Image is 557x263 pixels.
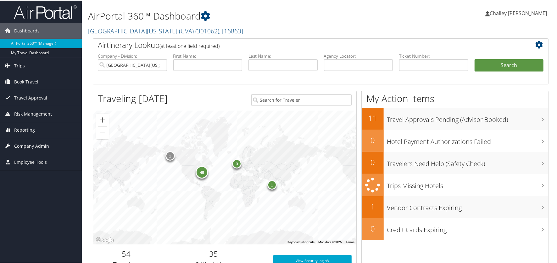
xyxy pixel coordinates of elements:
[362,201,384,211] h2: 1
[362,173,548,196] a: Trips Missing Hotels
[362,223,384,233] h2: 0
[14,122,35,137] span: Reporting
[362,112,384,123] h2: 11
[267,180,277,189] div: 1
[287,239,315,244] button: Keyboard shortcuts
[164,248,264,259] h2: 35
[219,26,243,35] span: , [ 16863 ]
[399,52,468,59] label: Ticket Number:
[362,218,548,240] a: 0Credit Cards Expiring
[362,196,548,218] a: 1Vendor Contracts Expiring
[232,158,242,168] div: 3
[14,154,47,169] span: Employee Tools
[98,52,167,59] label: Company - Division:
[14,89,47,105] span: Travel Approval
[196,165,209,178] div: 49
[362,156,384,167] h2: 0
[362,107,548,129] a: 11Travel Approvals Pending (Advisor Booked)
[387,178,548,190] h3: Trips Missing Hotels
[14,4,77,19] img: airportal-logo.png
[88,9,398,22] h1: AirPortal 360™ Dashboard
[14,57,25,73] span: Trips
[98,248,154,259] h2: 54
[387,111,548,123] h3: Travel Approvals Pending (Advisor Booked)
[248,52,318,59] label: Last Name:
[475,59,544,71] button: Search
[96,126,109,139] button: Zoom out
[324,52,393,59] label: Agency Locator:
[165,151,175,160] div: 1
[485,3,553,22] a: Chailey [PERSON_NAME]
[346,240,354,243] a: Terms (opens in new tab)
[98,91,168,105] h1: Traveling [DATE]
[14,138,49,153] span: Company Admin
[173,52,242,59] label: First Name:
[95,236,115,244] img: Google
[362,129,548,151] a: 0Hotel Payment Authorizations Failed
[96,113,109,126] button: Zoom in
[362,91,548,105] h1: My Action Items
[195,26,219,35] span: ( 301062 )
[88,26,243,35] a: [GEOGRAPHIC_DATA][US_STATE] (UVA)
[362,151,548,173] a: 0Travelers Need Help (Safety Check)
[98,39,505,50] h2: Airtinerary Lookup
[362,134,384,145] h2: 0
[95,236,115,244] a: Open this area in Google Maps (opens a new window)
[14,73,38,89] span: Book Travel
[387,134,548,146] h3: Hotel Payment Authorizations Failed
[14,22,40,38] span: Dashboards
[14,106,52,121] span: Risk Management
[490,9,547,16] span: Chailey [PERSON_NAME]
[159,42,220,49] span: (at least one field required)
[318,240,342,243] span: Map data ©2025
[387,156,548,168] h3: Travelers Need Help (Safety Check)
[387,200,548,212] h3: Vendor Contracts Expiring
[387,222,548,234] h3: Credit Cards Expiring
[251,94,352,105] input: Search for Traveler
